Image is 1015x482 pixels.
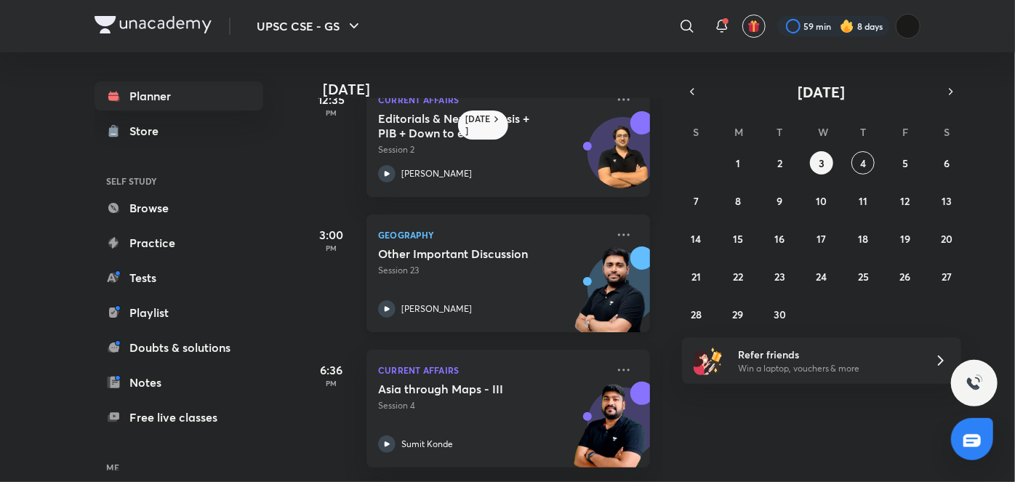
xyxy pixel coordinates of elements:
h6: SELF STUDY [95,169,263,193]
button: September 24, 2025 [810,265,833,288]
img: Company Logo [95,16,212,33]
p: Session 4 [378,399,606,412]
button: September 2, 2025 [769,151,792,174]
a: Notes [95,368,263,397]
abbr: September 12, 2025 [900,194,910,208]
abbr: September 6, 2025 [944,156,950,170]
button: September 29, 2025 [726,302,750,326]
abbr: September 17, 2025 [817,232,826,246]
a: Doubts & solutions [95,333,263,362]
button: September 19, 2025 [894,227,917,250]
p: Current Affairs [378,361,606,379]
p: Current Affairs [378,91,606,108]
abbr: September 13, 2025 [942,194,952,208]
abbr: September 24, 2025 [816,270,827,284]
h5: Other Important Discussion [378,246,559,261]
img: referral [694,346,723,375]
button: September 26, 2025 [894,265,917,288]
p: Sumit Konde [401,438,453,451]
abbr: Wednesday [818,125,828,139]
button: September 9, 2025 [769,189,792,212]
button: September 5, 2025 [894,151,917,174]
p: PM [302,108,361,117]
p: Geography [378,226,606,244]
abbr: September 25, 2025 [858,270,869,284]
abbr: September 20, 2025 [941,232,952,246]
img: Vidhi dubey [896,14,920,39]
button: September 20, 2025 [935,227,958,250]
button: September 28, 2025 [685,302,708,326]
h5: 3:00 [302,226,361,244]
button: September 11, 2025 [851,189,875,212]
button: September 10, 2025 [810,189,833,212]
abbr: September 14, 2025 [691,232,702,246]
button: September 16, 2025 [769,227,792,250]
abbr: September 18, 2025 [858,232,868,246]
button: [DATE] [702,81,941,102]
abbr: September 16, 2025 [775,232,785,246]
p: PM [302,379,361,387]
button: September 13, 2025 [935,189,958,212]
button: September 7, 2025 [685,189,708,212]
img: ttu [966,374,983,392]
abbr: Friday [902,125,908,139]
img: avatar [747,20,761,33]
h5: Editorials & News Analysis + PIB + Down to earth (September ) - L2 [378,111,559,140]
button: September 1, 2025 [726,151,750,174]
button: September 15, 2025 [726,227,750,250]
abbr: September 21, 2025 [691,270,701,284]
abbr: September 15, 2025 [733,232,743,246]
abbr: Tuesday [777,125,783,139]
button: September 27, 2025 [935,265,958,288]
abbr: September 8, 2025 [735,194,741,208]
img: unacademy [570,246,650,347]
abbr: September 29, 2025 [733,308,744,321]
h4: [DATE] [323,81,665,98]
a: Practice [95,228,263,257]
img: streak [840,19,854,33]
abbr: September 10, 2025 [816,194,827,208]
abbr: September 1, 2025 [736,156,740,170]
button: September 18, 2025 [851,227,875,250]
a: Playlist [95,298,263,327]
h5: 6:36 [302,361,361,379]
button: September 12, 2025 [894,189,917,212]
abbr: September 3, 2025 [819,156,825,170]
button: September 25, 2025 [851,265,875,288]
button: September 23, 2025 [769,265,792,288]
button: avatar [742,15,766,38]
abbr: September 27, 2025 [942,270,952,284]
abbr: Thursday [860,125,866,139]
p: Session 23 [378,264,606,277]
abbr: September 4, 2025 [860,156,866,170]
button: September 21, 2025 [685,265,708,288]
abbr: Monday [734,125,743,139]
button: September 30, 2025 [769,302,792,326]
button: September 8, 2025 [726,189,750,212]
abbr: September 23, 2025 [774,270,785,284]
abbr: September 26, 2025 [899,270,910,284]
h6: ME [95,455,263,480]
a: Browse [95,193,263,222]
button: September 17, 2025 [810,227,833,250]
abbr: September 28, 2025 [691,308,702,321]
a: Tests [95,263,263,292]
abbr: September 5, 2025 [902,156,908,170]
a: Free live classes [95,403,263,432]
button: September 22, 2025 [726,265,750,288]
img: Avatar [588,125,658,195]
p: Win a laptop, vouchers & more [738,362,917,375]
abbr: Saturday [944,125,950,139]
button: September 6, 2025 [935,151,958,174]
abbr: September 19, 2025 [900,232,910,246]
button: UPSC CSE - GS [248,12,372,41]
abbr: September 11, 2025 [859,194,867,208]
h5: 12:35 [302,91,361,108]
p: [PERSON_NAME] [401,302,472,316]
p: PM [302,244,361,252]
button: September 4, 2025 [851,151,875,174]
abbr: September 30, 2025 [774,308,786,321]
p: Session 2 [378,143,606,156]
abbr: September 2, 2025 [777,156,782,170]
h6: Refer friends [738,347,917,362]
